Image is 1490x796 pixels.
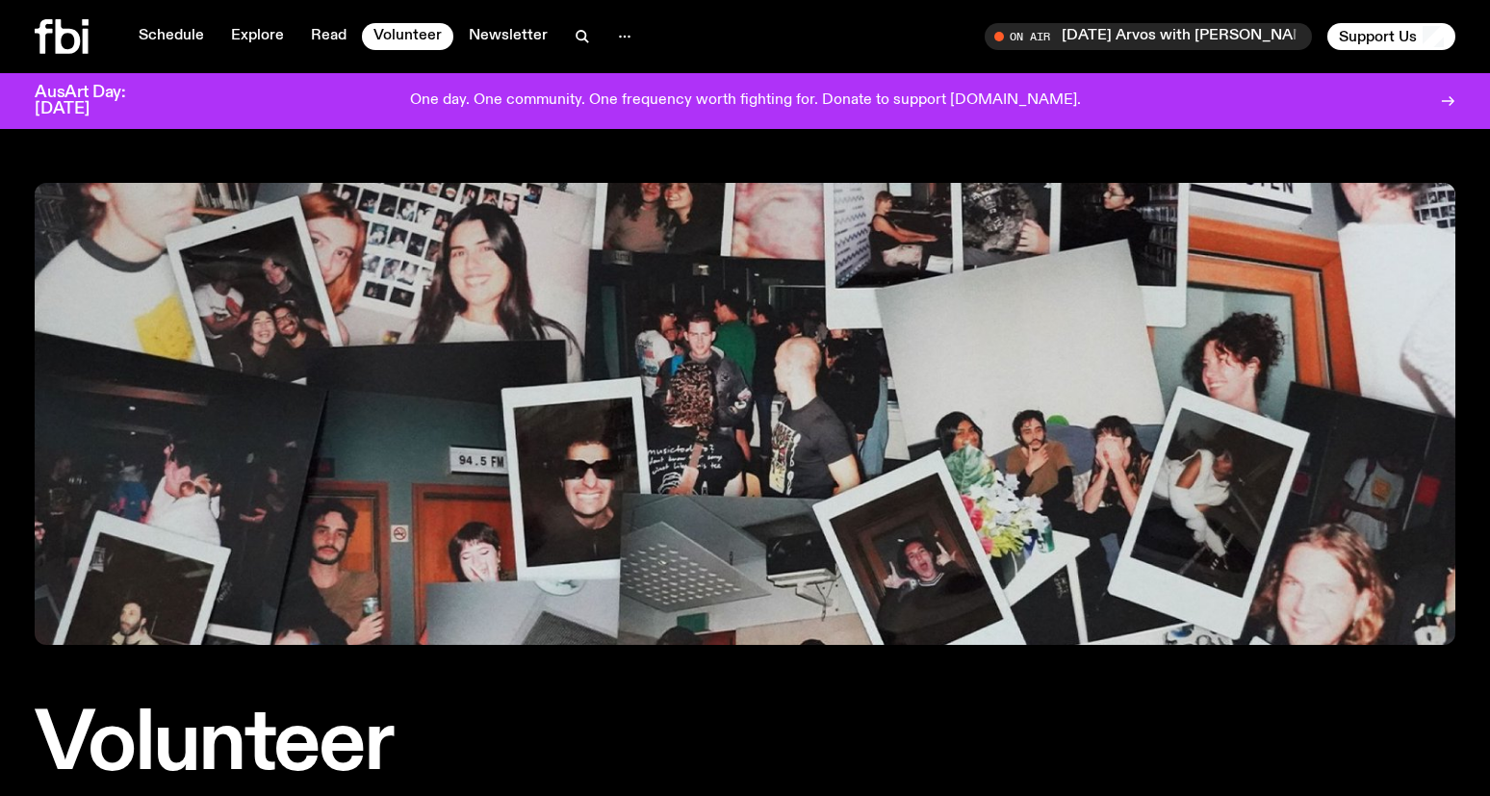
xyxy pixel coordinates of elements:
[35,85,158,117] h3: AusArt Day: [DATE]
[985,23,1312,50] button: On Air[DATE] Arvos with [PERSON_NAME] / [PERSON_NAME] interview with [PERSON_NAME]
[35,183,1455,645] img: A collage of photographs and polaroids showing FBI volunteers.
[35,706,733,784] h1: Volunteer
[457,23,559,50] a: Newsletter
[299,23,358,50] a: Read
[1327,23,1455,50] button: Support Us
[1339,28,1417,45] span: Support Us
[219,23,295,50] a: Explore
[410,92,1081,110] p: One day. One community. One frequency worth fighting for. Donate to support [DOMAIN_NAME].
[362,23,453,50] a: Volunteer
[127,23,216,50] a: Schedule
